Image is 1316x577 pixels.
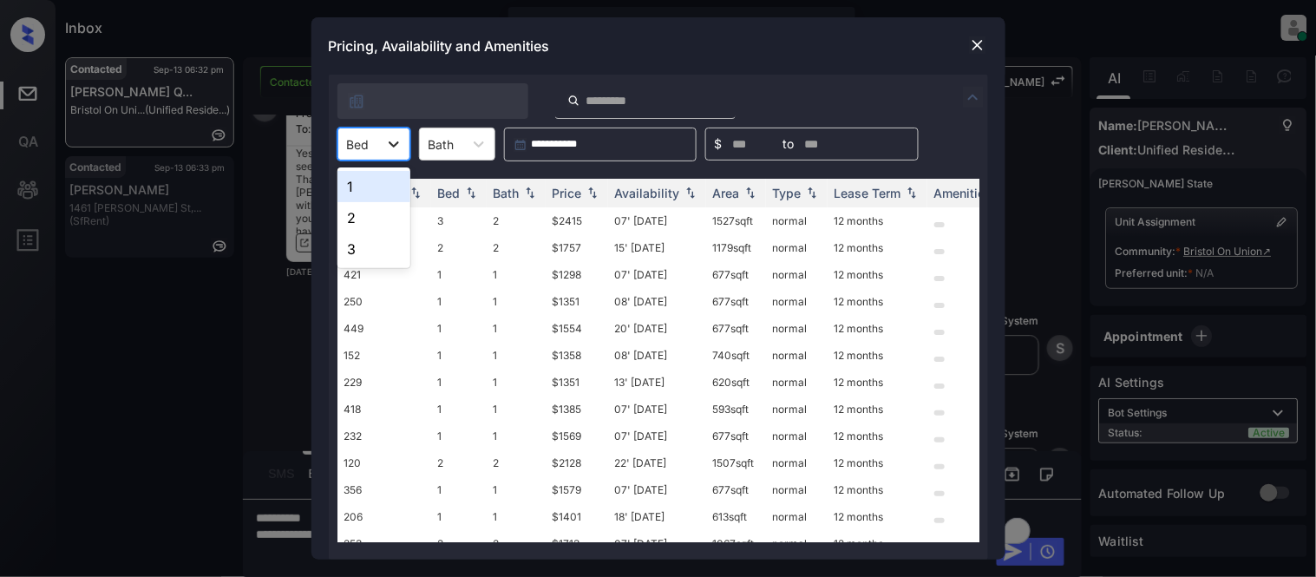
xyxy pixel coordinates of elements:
td: 22' [DATE] [608,449,706,476]
td: 421 [337,261,431,288]
td: 12 months [828,207,927,234]
td: 677 sqft [706,288,766,315]
td: 1 [431,503,487,530]
td: 356 [337,476,431,503]
td: 12 months [828,315,927,342]
td: normal [766,207,828,234]
td: normal [766,396,828,423]
div: 1 [337,171,410,202]
td: 2 [431,530,487,557]
img: sorting [521,187,539,200]
td: normal [766,315,828,342]
div: Bed [438,186,461,200]
td: 1 [431,342,487,369]
div: Amenities [934,186,992,200]
td: normal [766,423,828,449]
td: 08' [DATE] [608,288,706,315]
td: normal [766,342,828,369]
td: 250 [337,288,431,315]
td: 1 [431,261,487,288]
td: normal [766,530,828,557]
td: 1 [487,288,546,315]
td: 232 [337,423,431,449]
div: Lease Term [835,186,901,200]
td: normal [766,503,828,530]
td: 677 sqft [706,261,766,288]
img: sorting [803,187,821,200]
td: 07' [DATE] [608,476,706,503]
img: sorting [682,187,699,200]
img: sorting [742,187,759,200]
td: 1 [487,369,546,396]
td: 13' [DATE] [608,369,706,396]
img: sorting [584,187,601,200]
td: 229 [337,369,431,396]
td: 253 [337,530,431,557]
td: 1 [487,476,546,503]
div: Type [773,186,802,200]
td: $1385 [546,396,608,423]
div: 3 [337,233,410,265]
td: 1 [487,423,546,449]
td: 677 sqft [706,476,766,503]
td: 1 [487,342,546,369]
td: 08' [DATE] [608,342,706,369]
img: sorting [407,187,424,200]
td: 12 months [828,261,927,288]
td: $1298 [546,261,608,288]
td: 1 [431,423,487,449]
img: icon-zuma [567,93,580,108]
td: 07' [DATE] [608,396,706,423]
td: normal [766,369,828,396]
div: Availability [615,186,680,200]
td: 12 months [828,288,927,315]
td: 07' [DATE] [608,530,706,557]
div: Pricing, Availability and Amenities [311,17,1005,75]
span: to [783,134,795,154]
td: 12 months [828,423,927,449]
td: 120 [337,449,431,476]
td: 12 months [828,503,927,530]
td: $2415 [546,207,608,234]
td: 418 [337,396,431,423]
img: icon-zuma [963,87,984,108]
span: $ [715,134,723,154]
td: $1757 [546,234,608,261]
td: $1713 [546,530,608,557]
div: Area [713,186,740,200]
td: $1554 [546,315,608,342]
td: 740 sqft [706,342,766,369]
td: 1 [431,315,487,342]
td: 20' [DATE] [608,315,706,342]
td: 12 months [828,342,927,369]
div: Bath [494,186,520,200]
td: 593 sqft [706,396,766,423]
td: 12 months [828,476,927,503]
td: 2 [431,449,487,476]
td: 1507 sqft [706,449,766,476]
td: 07' [DATE] [608,423,706,449]
td: 3 [431,207,487,234]
img: sorting [903,187,920,200]
td: 1 [431,369,487,396]
td: $1358 [546,342,608,369]
td: 2 [431,234,487,261]
img: sorting [462,187,480,200]
td: $1351 [546,288,608,315]
td: 15' [DATE] [608,234,706,261]
td: 12 months [828,449,927,476]
td: 620 sqft [706,369,766,396]
td: 2 [487,530,546,557]
td: 677 sqft [706,423,766,449]
td: 2 [487,234,546,261]
td: 206 [337,503,431,530]
td: 1527 sqft [706,207,766,234]
td: 1 [487,396,546,423]
td: 2 [487,207,546,234]
td: 1179 sqft [706,234,766,261]
td: 18' [DATE] [608,503,706,530]
td: 677 sqft [706,315,766,342]
td: 12 months [828,396,927,423]
td: $2128 [546,449,608,476]
td: normal [766,476,828,503]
